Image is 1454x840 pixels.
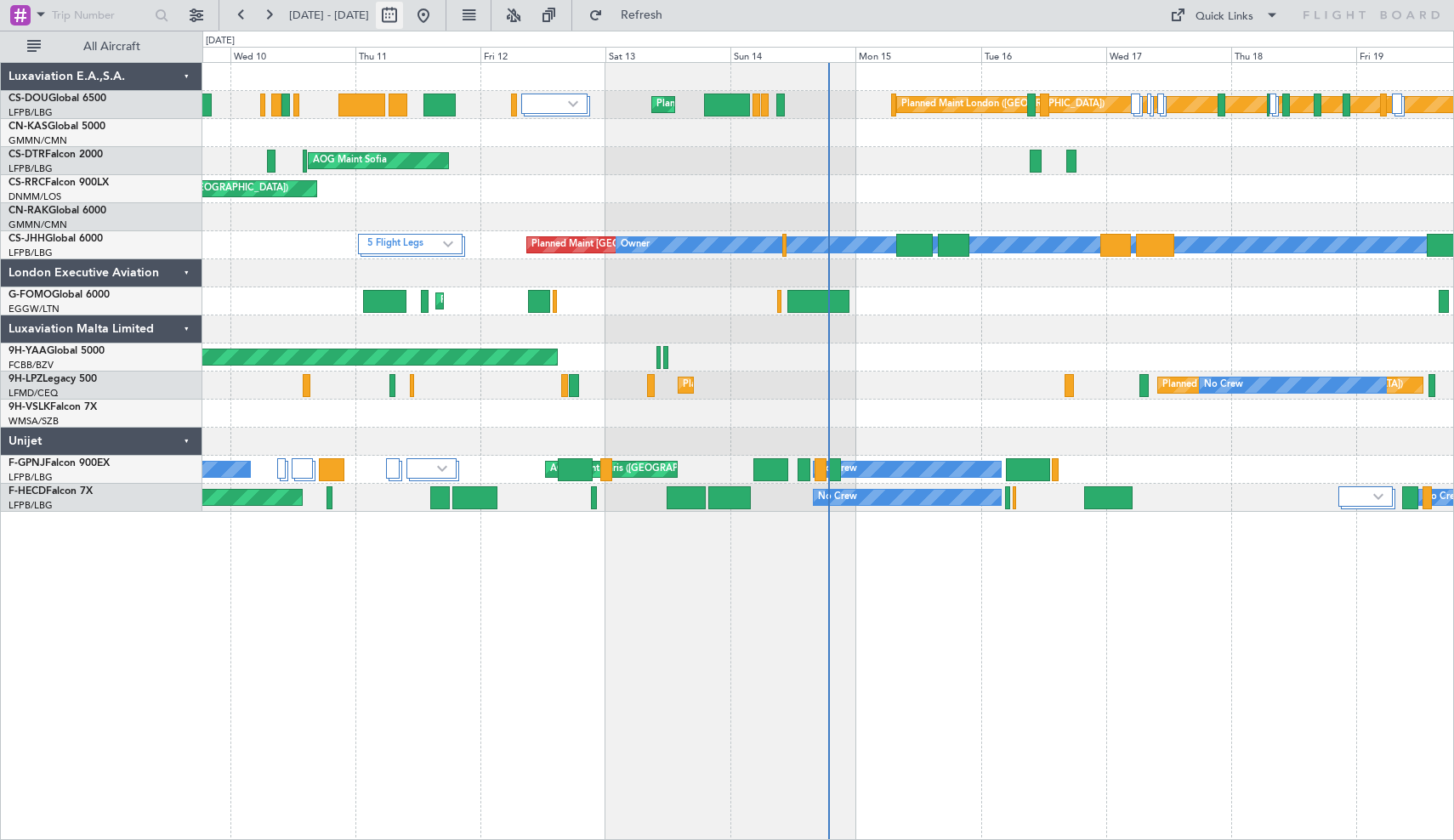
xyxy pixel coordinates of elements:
a: CS-JHHGlobal 6000 [9,234,103,244]
span: CN-KAS [9,122,48,132]
a: G-FOMOGlobal 6000 [9,290,110,300]
span: 9H-LPZ [9,374,43,384]
a: GMMN/CMN [9,219,67,231]
div: Quick Links [1196,9,1253,26]
a: LFPB/LBG [9,106,53,119]
img: arrow-gray.svg [437,465,447,472]
div: Tue 16 [981,47,1106,62]
a: CN-RAKGlobal 6000 [9,206,106,216]
div: Planned [GEOGRAPHIC_DATA] ([GEOGRAPHIC_DATA]) [1162,372,1403,398]
div: Owner [621,232,650,258]
a: 9H-LPZLegacy 500 [9,374,97,384]
a: F-HECDFalcon 7X [9,486,93,497]
div: AOG Maint Sofia [313,148,387,173]
img: arrow-gray.svg [1373,493,1383,500]
a: F-GPNJFalcon 900EX [9,458,110,468]
div: Planned Maint London ([GEOGRAPHIC_DATA]) [901,92,1105,117]
div: No Crew [1204,372,1243,398]
span: F-HECD [9,486,46,497]
span: Refresh [606,9,678,21]
span: All Aircraft [44,41,179,53]
div: Wed 10 [230,47,355,62]
div: Fri 12 [480,47,605,62]
img: arrow-gray.svg [568,100,578,107]
a: CS-DTRFalcon 2000 [9,150,103,160]
button: Quick Links [1161,2,1287,29]
div: Mon 15 [855,47,980,62]
a: WMSA/SZB [9,415,59,428]
span: CS-RRC [9,178,45,188]
a: DNMM/LOS [9,190,61,203]
div: Planned Maint [GEOGRAPHIC_DATA] ([GEOGRAPHIC_DATA]) [531,232,799,258]
div: Wed 17 [1106,47,1231,62]
label: 5 Flight Legs [367,237,443,252]
div: AOG Maint Paris ([GEOGRAPHIC_DATA]) [550,457,729,482]
div: Planned Maint [GEOGRAPHIC_DATA] ([GEOGRAPHIC_DATA]) [656,92,924,117]
a: CS-RRCFalcon 900LX [9,178,109,188]
div: Thu 18 [1231,47,1356,62]
div: [DATE] [206,34,235,48]
a: CN-KASGlobal 5000 [9,122,105,132]
span: 9H-YAA [9,346,47,356]
img: arrow-gray.svg [443,241,453,247]
button: Refresh [581,2,683,29]
input: Trip Number [52,3,150,28]
a: 9H-YAAGlobal 5000 [9,346,105,356]
div: Planned Maint [GEOGRAPHIC_DATA] ([GEOGRAPHIC_DATA]) [440,288,708,314]
span: G-FOMO [9,290,52,300]
span: CS-DTR [9,150,45,160]
span: [DATE] - [DATE] [289,8,369,23]
span: CN-RAK [9,206,48,216]
span: CS-JHH [9,234,45,244]
a: LFPB/LBG [9,162,53,175]
span: CS-DOU [9,94,48,104]
a: GMMN/CMN [9,134,67,147]
a: LFMD/CEQ [9,387,58,400]
div: Planned Maint [GEOGRAPHIC_DATA] ([GEOGRAPHIC_DATA]) [683,372,951,398]
span: F-GPNJ [9,458,45,468]
a: LFPB/LBG [9,499,53,512]
div: Sun 14 [730,47,855,62]
div: Sat 13 [605,47,730,62]
div: Thu 11 [355,47,480,62]
a: 9H-VSLKFalcon 7X [9,402,97,412]
a: LFPB/LBG [9,247,53,259]
a: LFPB/LBG [9,471,53,484]
a: CS-DOUGlobal 6500 [9,94,106,104]
button: All Aircraft [19,33,185,60]
div: No Crew [818,485,857,510]
a: FCBB/BZV [9,359,54,372]
a: EGGW/LTN [9,303,60,315]
span: 9H-VSLK [9,402,50,412]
